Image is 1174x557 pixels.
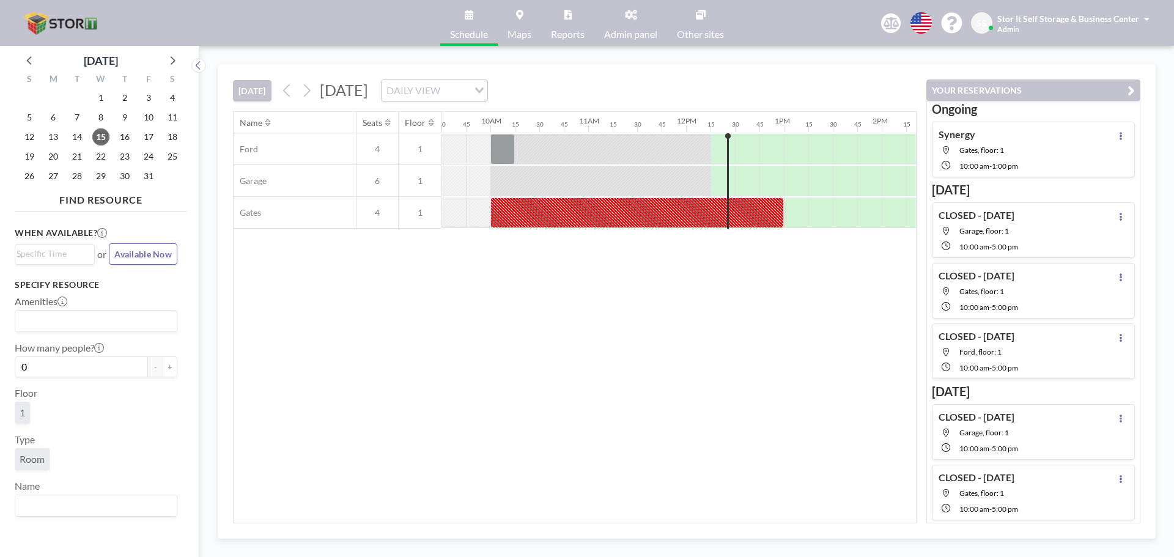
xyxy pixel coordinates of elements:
[939,209,1014,221] h4: CLOSED - [DATE]
[15,342,104,354] label: How many people?
[508,29,531,39] span: Maps
[160,72,184,88] div: S
[959,347,1002,356] span: Ford, floor: 1
[15,311,177,331] div: Search for option
[481,116,501,125] div: 10AM
[234,144,258,155] span: Ford
[15,433,35,446] label: Type
[17,498,170,514] input: Search for option
[450,29,488,39] span: Schedule
[45,128,62,146] span: Monday, October 13, 2025
[20,11,104,35] img: organization-logo
[854,120,862,128] div: 45
[68,168,86,185] span: Tuesday, October 28, 2025
[45,148,62,165] span: Monday, October 20, 2025
[610,120,617,128] div: 15
[97,248,106,260] span: or
[356,175,398,186] span: 6
[932,182,1135,197] h3: [DATE]
[20,407,25,418] span: 1
[140,109,157,126] span: Friday, October 10, 2025
[959,504,989,514] span: 10:00 AM
[320,81,368,99] span: [DATE]
[959,303,989,312] span: 10:00 AM
[148,356,163,377] button: -
[756,120,764,128] div: 45
[109,243,177,265] button: Available Now
[18,72,42,88] div: S
[939,330,1014,342] h4: CLOSED - [DATE]
[959,428,1009,437] span: Garage, floor: 1
[992,444,1018,453] span: 5:00 PM
[136,72,160,88] div: F
[140,168,157,185] span: Friday, October 31, 2025
[959,146,1004,155] span: Gates, floor: 1
[384,83,443,98] span: DAILY VIEW
[240,117,262,128] div: Name
[932,101,1135,117] h3: Ongoing
[989,303,992,312] span: -
[959,489,1004,498] span: Gates, floor: 1
[15,189,187,206] h4: FIND RESOURCE
[21,128,38,146] span: Sunday, October 12, 2025
[164,148,181,165] span: Saturday, October 25, 2025
[775,116,790,125] div: 1PM
[399,144,441,155] span: 1
[959,242,989,251] span: 10:00 AM
[903,120,910,128] div: 15
[512,120,519,128] div: 15
[20,453,45,465] span: Room
[15,480,40,492] label: Name
[140,89,157,106] span: Friday, October 3, 2025
[92,168,109,185] span: Wednesday, October 29, 2025
[89,72,113,88] div: W
[932,384,1135,399] h3: [DATE]
[959,444,989,453] span: 10:00 AM
[939,270,1014,282] h4: CLOSED - [DATE]
[15,495,177,516] div: Search for option
[234,175,267,186] span: Garage
[68,128,86,146] span: Tuesday, October 14, 2025
[116,168,133,185] span: Thursday, October 30, 2025
[989,161,992,171] span: -
[21,168,38,185] span: Sunday, October 26, 2025
[15,387,37,399] label: Floor
[444,83,467,98] input: Search for option
[21,109,38,126] span: Sunday, October 5, 2025
[992,504,1018,514] span: 5:00 PM
[732,120,739,128] div: 30
[116,109,133,126] span: Thursday, October 9, 2025
[989,363,992,372] span: -
[992,242,1018,251] span: 5:00 PM
[659,120,666,128] div: 45
[873,116,888,125] div: 2PM
[939,471,1014,484] h4: CLOSED - [DATE]
[68,109,86,126] span: Tuesday, October 7, 2025
[17,313,170,329] input: Search for option
[405,117,426,128] div: Floor
[438,120,446,128] div: 30
[113,72,136,88] div: T
[959,287,1004,296] span: Gates, floor: 1
[21,148,38,165] span: Sunday, October 19, 2025
[17,247,87,260] input: Search for option
[551,29,585,39] span: Reports
[805,120,813,128] div: 15
[42,72,65,88] div: M
[116,128,133,146] span: Thursday, October 16, 2025
[92,109,109,126] span: Wednesday, October 8, 2025
[15,279,177,290] h3: Specify resource
[234,207,261,218] span: Gates
[976,18,988,29] span: S&
[959,161,989,171] span: 10:00 AM
[939,128,975,141] h4: Synergy
[45,109,62,126] span: Monday, October 6, 2025
[634,120,641,128] div: 30
[356,144,398,155] span: 4
[92,148,109,165] span: Wednesday, October 22, 2025
[356,207,398,218] span: 4
[399,207,441,218] span: 1
[68,148,86,165] span: Tuesday, October 21, 2025
[707,120,715,128] div: 15
[926,79,1140,101] button: YOUR RESERVATIONS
